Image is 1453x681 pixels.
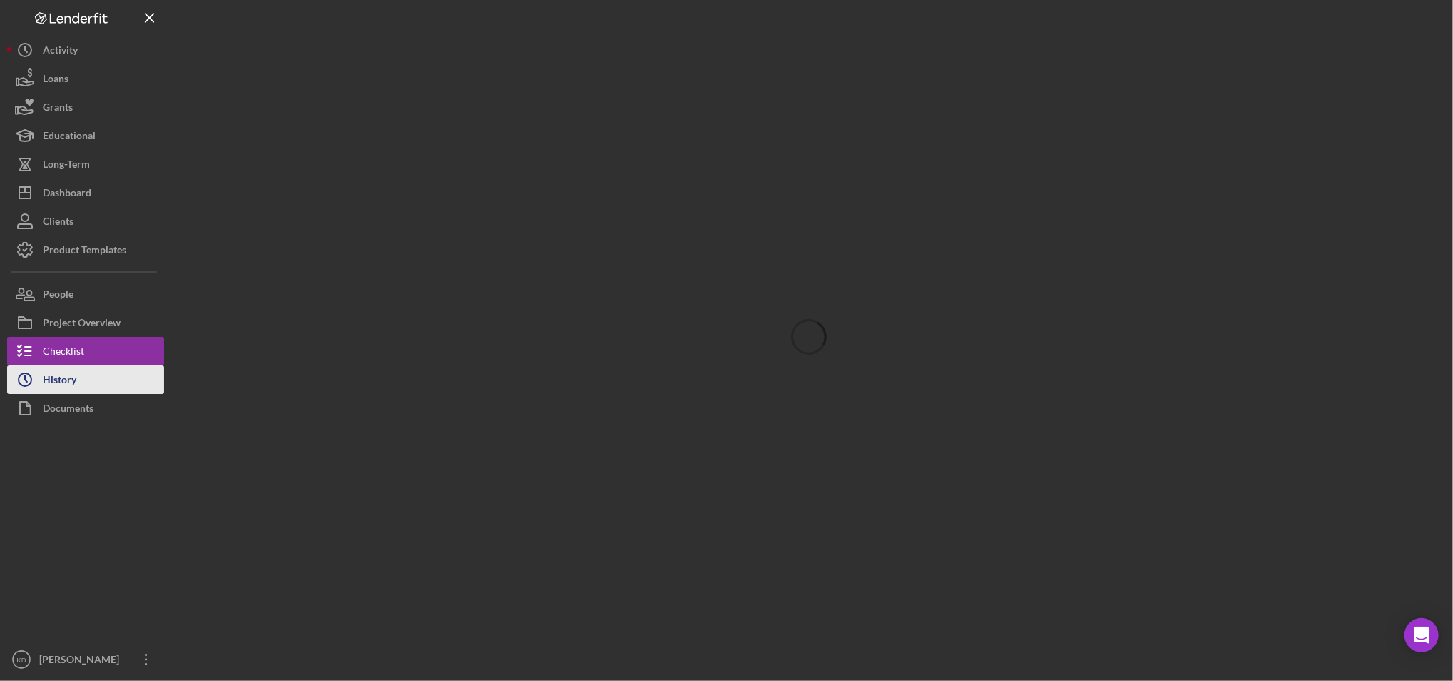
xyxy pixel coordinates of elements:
[43,308,121,340] div: Project Overview
[7,121,164,150] button: Educational
[43,207,73,239] div: Clients
[7,178,164,207] button: Dashboard
[36,645,128,677] div: [PERSON_NAME]
[43,121,96,153] div: Educational
[1404,618,1439,652] div: Open Intercom Messenger
[43,150,90,182] div: Long-Term
[7,337,164,365] button: Checklist
[43,93,73,125] div: Grants
[7,280,164,308] button: People
[43,64,68,96] div: Loans
[7,394,164,423] button: Documents
[7,64,164,93] button: Loans
[43,36,78,68] div: Activity
[7,236,164,264] button: Product Templates
[43,178,91,211] div: Dashboard
[43,365,76,398] div: History
[43,280,73,312] div: People
[7,207,164,236] button: Clients
[7,365,164,394] button: History
[7,36,164,64] button: Activity
[43,337,84,369] div: Checklist
[7,308,164,337] button: Project Overview
[43,236,126,268] div: Product Templates
[16,656,26,664] text: KD
[7,93,164,121] button: Grants
[43,394,93,426] div: Documents
[7,150,164,178] button: Long-Term
[7,645,164,674] button: KD[PERSON_NAME]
